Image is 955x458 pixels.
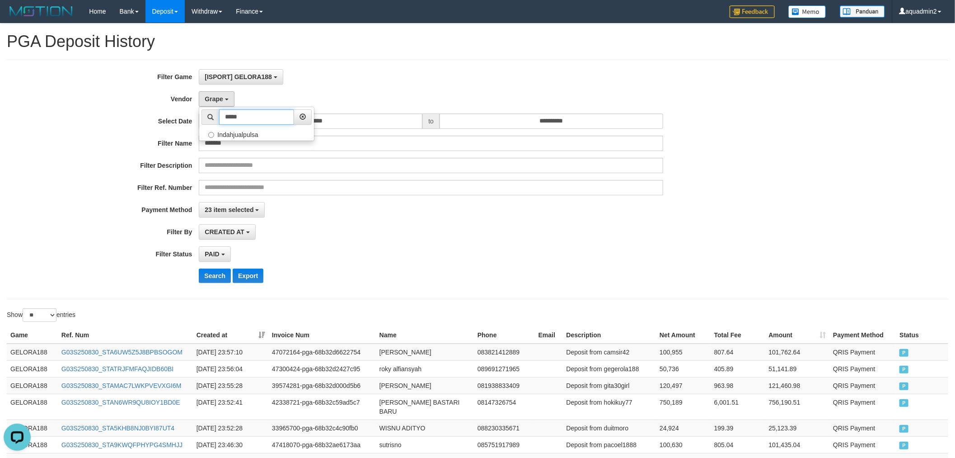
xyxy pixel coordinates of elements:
label: Indahjualpulsa [199,127,314,141]
td: 120,497 [656,377,711,394]
td: 085751917989 [474,436,535,453]
th: Total Fee [711,327,765,344]
span: PAID [899,366,908,373]
td: [DATE] 23:46:30 [193,436,268,453]
td: 089691271965 [474,360,535,377]
th: Phone [474,327,535,344]
td: 08147326754 [474,394,535,420]
td: Deposit from duitmoro [563,420,656,436]
td: QRIS Payment [829,377,896,394]
a: G03S250830_STA5KHB8NJ0BYI87UT4 [61,425,174,432]
span: PAID [899,425,908,433]
span: PAID [899,442,908,449]
th: Net Amount [656,327,711,344]
td: [PERSON_NAME] [376,344,474,361]
td: GELORA188 [7,377,58,394]
td: [DATE] 23:52:41 [193,394,268,420]
td: 6,001.51 [711,394,765,420]
td: 33965700-pga-68b32c4c90fb0 [268,420,376,436]
button: Export [233,269,263,283]
h1: PGA Deposit History [7,33,948,51]
th: Ref. Num [58,327,193,344]
span: 23 item selected [205,206,253,213]
td: [DATE] 23:56:04 [193,360,268,377]
span: PAID [899,382,908,390]
td: Deposit from hokikuy77 [563,394,656,420]
select: Showentries [23,308,56,322]
a: G03S250830_STAN6WR9QU8IOY1BD0E [61,399,180,406]
span: to [422,113,440,129]
td: Deposit from camsir42 [563,344,656,361]
td: WISNU ADITYO [376,420,474,436]
a: G03S250830_STA9KWQFPHYPG4SMHJJ [61,441,183,449]
th: Created at: activate to sort column ascending [193,327,268,344]
th: Amount: activate to sort column ascending [765,327,829,344]
input: Indahjualpulsa [208,132,214,138]
button: PAID [199,246,230,262]
td: 100,955 [656,344,711,361]
td: QRIS Payment [829,420,896,436]
td: GELORA188 [7,360,58,377]
td: 805.04 [711,436,765,453]
td: 47418070-pga-68b32ae6173aa [268,436,376,453]
th: Invoice Num [268,327,376,344]
button: 23 item selected [199,202,265,217]
a: G03S250830_STAMAC7LWKPVEVXGI6M [61,382,182,389]
td: [PERSON_NAME] [376,377,474,394]
td: 121,460.98 [765,377,829,394]
td: 47072164-pga-68b32d6622754 [268,344,376,361]
th: Email [535,327,563,344]
td: 101,762.64 [765,344,829,361]
td: 25,123.39 [765,420,829,436]
th: Payment Method [829,327,896,344]
td: 083821412889 [474,344,535,361]
td: QRIS Payment [829,360,896,377]
button: CREATED AT [199,224,256,240]
td: 081938833409 [474,377,535,394]
td: 756,190.51 [765,394,829,420]
td: 199.39 [711,420,765,436]
td: sutrisno [376,436,474,453]
td: QRIS Payment [829,436,896,453]
td: 963.98 [711,377,765,394]
td: 42338721-pga-68b32c59ad5c7 [268,394,376,420]
span: PAID [205,250,219,258]
td: 101,435.04 [765,436,829,453]
th: Description [563,327,656,344]
img: panduan.png [840,5,885,18]
a: G03S250830_STA6UW5Z5J8BPBSOGOM [61,349,183,356]
label: Show entries [7,308,75,322]
td: 088230335671 [474,420,535,436]
button: Search [199,269,231,283]
td: QRIS Payment [829,394,896,420]
td: 50,736 [656,360,711,377]
button: Open LiveChat chat widget [4,4,31,31]
td: [DATE] 23:52:28 [193,420,268,436]
span: Grape [205,95,223,103]
span: PAID [899,399,908,407]
span: [ISPORT] GELORA188 [205,73,272,80]
button: [ISPORT] GELORA188 [199,69,283,85]
th: Status [896,327,948,344]
td: 47300424-pga-68b32d2427c95 [268,360,376,377]
img: Button%20Memo.svg [788,5,826,18]
td: 100,630 [656,436,711,453]
td: Deposit from gegerola188 [563,360,656,377]
td: 405.89 [711,360,765,377]
a: G03S250830_STATRJFMFAQJIDB60BI [61,365,173,373]
img: MOTION_logo.png [7,5,75,18]
td: 807.64 [711,344,765,361]
td: 51,141.89 [765,360,829,377]
td: 750,189 [656,394,711,420]
th: Name [376,327,474,344]
td: [PERSON_NAME] BASTARI BARU [376,394,474,420]
td: QRIS Payment [829,344,896,361]
td: [DATE] 23:57:10 [193,344,268,361]
td: [DATE] 23:55:28 [193,377,268,394]
td: GELORA188 [7,394,58,420]
td: Deposit from pacoel1888 [563,436,656,453]
td: 24,924 [656,420,711,436]
th: Game [7,327,58,344]
button: Grape [199,91,234,107]
td: roky alfiansyah [376,360,474,377]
